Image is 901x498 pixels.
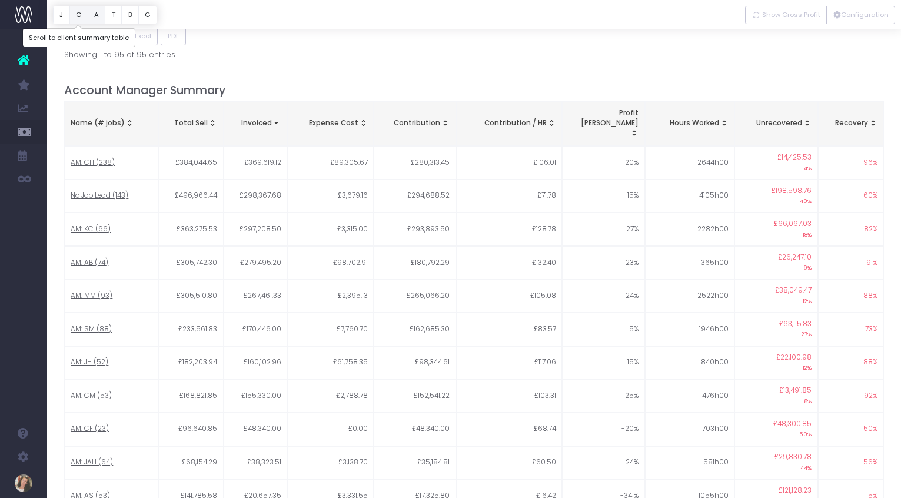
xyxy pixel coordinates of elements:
[159,102,224,146] th: Total Sell: activate to sort column ascending
[159,246,224,280] td: £305,742.30
[773,419,812,430] span: £48,300.85
[818,102,883,146] th: Recovery: activate to sort column ascending
[456,280,563,313] td: £105.08
[71,258,108,268] span: AM: AB (74)
[562,213,645,246] td: 27%
[456,413,563,446] td: £68.74
[562,313,645,346] td: 5%
[803,262,812,271] small: 9%
[288,180,374,213] td: £3,679.16
[800,195,812,205] small: 40%
[71,224,111,235] span: AM: KC (66)
[394,118,440,129] span: Contribution
[456,379,563,413] td: £103.31
[774,452,812,463] span: £29,830.78
[745,6,895,24] div: Vertical button group
[374,413,456,446] td: £48,340.00
[645,102,734,146] th: Hours Worked: activate to sort column ascending
[670,118,719,129] span: Hours Worked
[128,27,158,45] button: Excel
[734,102,818,146] th: Unrecovered: activate to sort column ascending
[288,413,374,446] td: £0.00
[756,118,802,129] span: Unrecovered
[64,45,885,60] div: Showing 1 to 95 of 95 entries
[835,118,868,129] span: Recovery
[863,457,877,468] span: 56%
[863,424,877,434] span: 50%
[288,346,374,380] td: £61,758.35
[456,146,563,180] td: £106.01
[224,213,288,246] td: £297,208.50
[779,486,812,496] span: £121,128.23
[562,146,645,180] td: 20%
[71,118,152,129] div: Name (# jobs)
[456,313,563,346] td: £83.57
[161,27,186,45] button: PDF
[65,102,159,146] th: Name (# jobs): activate to sort column ascending
[138,6,157,24] button: G
[374,213,456,246] td: £293,893.50
[224,146,288,180] td: £369,619.12
[562,280,645,313] td: 24%
[800,462,812,472] small: 44%
[159,446,224,480] td: £68,154.29
[288,313,374,346] td: £7,760.70
[71,191,128,201] span: No Job Lead (143)
[866,258,877,268] span: 91%
[374,446,456,480] td: £35,184.81
[88,6,106,24] button: A
[374,313,456,346] td: £162,685.30
[456,446,563,480] td: £60.50
[224,180,288,213] td: £298,367.68
[224,413,288,446] td: £48,340.00
[121,6,139,24] button: B
[105,6,122,24] button: T
[288,246,374,280] td: £98,702.91
[159,180,224,213] td: £496,966.44
[288,379,374,413] td: £2,788.78
[779,319,812,330] span: £63,115.83
[804,162,812,172] small: 4%
[224,102,288,146] th: Invoiced: activate to sort column ascending
[562,379,645,413] td: 25%
[53,6,157,24] div: Vertical button group
[645,313,734,346] td: 1946h00
[374,379,456,413] td: £152,541.22
[775,285,812,296] span: £38,049.47
[863,191,877,201] span: 60%
[803,229,812,238] small: 18%
[224,246,288,280] td: £279,495.20
[562,446,645,480] td: -24%
[224,313,288,346] td: £170,446.00
[799,429,812,438] small: 50%
[456,246,563,280] td: £132.40
[288,213,374,246] td: £3,315.00
[484,118,547,129] span: Contribution / HR
[645,413,734,446] td: 703h00
[645,280,734,313] td: 2522h00
[159,346,224,380] td: £182,203.94
[23,29,135,47] div: Scroll to client summary table
[288,446,374,480] td: £3,138.70
[374,346,456,380] td: £98,344.61
[224,346,288,380] td: £160,102.96
[374,146,456,180] td: £280,313.45
[53,6,70,24] button: J
[71,391,112,401] span: AM: CM (53)
[777,152,812,163] span: £14,425.53
[865,324,877,335] span: 73%
[288,146,374,180] td: £89,305.67
[241,118,272,129] span: Invoiced
[645,146,734,180] td: 2644h00
[309,118,358,129] span: Expense Cost
[288,280,374,313] td: £2,395.13
[374,280,456,313] td: £265,066.20
[159,280,224,313] td: £305,510.80
[71,291,112,301] span: AM: MM (93)
[645,180,734,213] td: 4105h00
[778,253,812,263] span: £26,247.10
[159,379,224,413] td: £168,821.85
[374,246,456,280] td: £180,792.29
[562,180,645,213] td: -15%
[64,84,885,97] h4: Account Manager Summary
